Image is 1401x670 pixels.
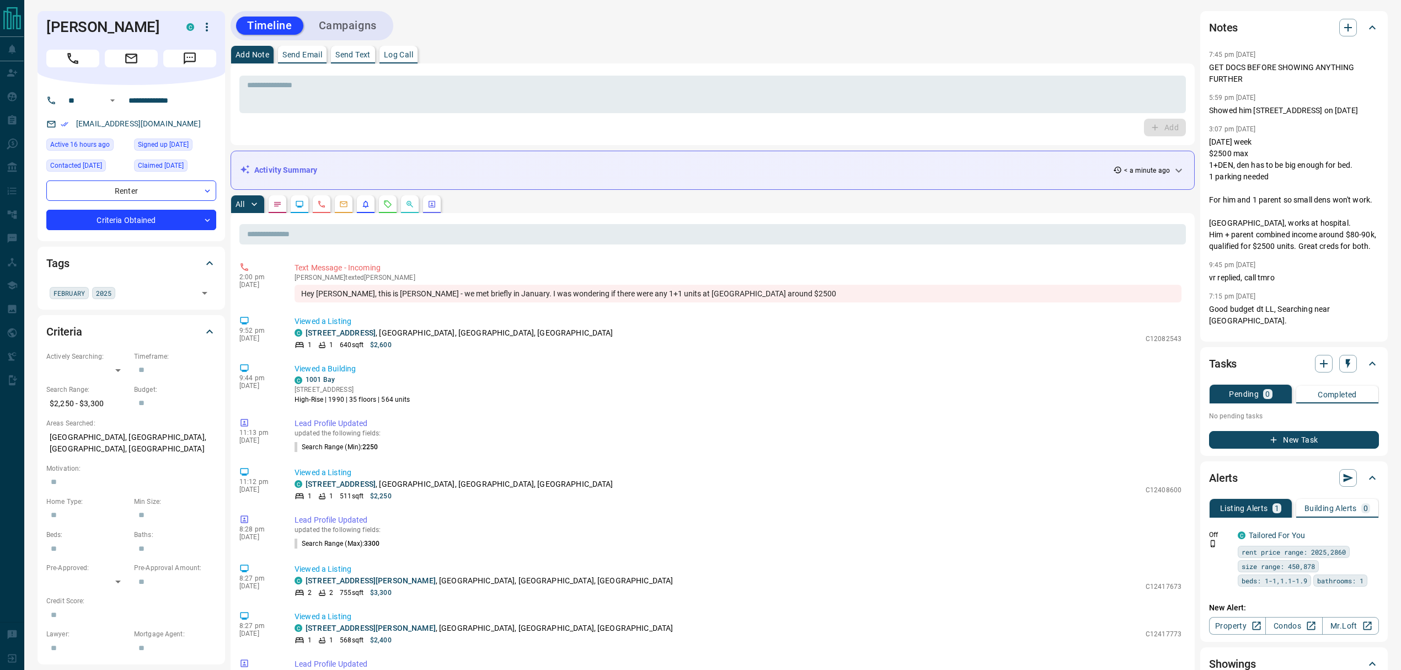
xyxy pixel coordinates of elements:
p: 2 [308,588,312,598]
svg: Notes [273,200,282,209]
p: updated the following fields: [295,526,1181,534]
p: No pending tasks [1209,408,1379,424]
p: , [GEOGRAPHIC_DATA], [GEOGRAPHIC_DATA], [GEOGRAPHIC_DATA] [306,327,613,339]
p: 1 [308,340,312,350]
span: 3300 [364,540,379,547]
p: , [GEOGRAPHIC_DATA], [GEOGRAPHIC_DATA], [GEOGRAPHIC_DATA] [306,478,613,490]
p: < a minute ago [1124,166,1170,176]
h2: Alerts [1209,469,1238,487]
button: Open [106,94,119,107]
div: condos.ca [295,624,302,632]
p: Search Range: [46,385,129,395]
p: Viewed a Listing [295,316,1181,327]
span: 2025 [96,288,111,299]
span: Claimed [DATE] [138,160,184,171]
svg: Push Notification Only [1209,540,1217,547]
p: Log Call [384,51,413,59]
p: 755 sqft [340,588,363,598]
p: Mortgage Agent: [134,629,216,639]
a: Condos [1265,617,1322,635]
p: 1 [329,491,333,501]
div: Tasks [1209,350,1379,377]
p: [DATE] [239,533,278,541]
div: Alerts [1209,465,1379,491]
p: High-Rise | 1990 | 35 floors | 564 units [295,395,410,405]
p: Motivation: [46,464,216,474]
p: Good budget dt LL, Searching near [GEOGRAPHIC_DATA]. Call again tmro, didn't leave VM yet [1209,304,1379,350]
p: Building Alerts [1304,504,1357,512]
p: [DATE] [239,334,278,342]
p: 8:28 pm [239,525,278,533]
div: condos.ca [295,480,302,488]
div: condos.ca [295,329,302,337]
p: , [GEOGRAPHIC_DATA], [GEOGRAPHIC_DATA], [GEOGRAPHIC_DATA] [306,623,673,634]
p: Search Range (Min) : [295,442,378,452]
p: 1 [329,340,333,350]
p: Text Message - Incoming [295,262,1181,274]
p: $2,600 [370,340,392,350]
svg: Email Verified [61,120,68,128]
a: [STREET_ADDRESS] [306,328,376,337]
h2: Notes [1209,19,1238,36]
p: 9:45 pm [DATE] [1209,261,1256,269]
p: Search Range (Max) : [295,539,380,549]
a: [STREET_ADDRESS][PERSON_NAME] [306,576,436,585]
button: Campaigns [308,17,388,35]
p: Viewed a Listing [295,563,1181,575]
p: Send Text [335,51,371,59]
p: Pending [1229,390,1259,398]
p: 9:52 pm [239,327,278,334]
span: Call [46,50,99,67]
div: Hey [PERSON_NAME], this is [PERSON_NAME] - we met briefly in January. I was wondering if there we... [295,285,1181,302]
p: [STREET_ADDRESS] [295,385,410,395]
p: [GEOGRAPHIC_DATA], [GEOGRAPHIC_DATA], [GEOGRAPHIC_DATA], [GEOGRAPHIC_DATA] [46,428,216,458]
button: New Task [1209,431,1379,449]
p: Activity Summary [254,164,317,176]
p: Areas Searched: [46,418,216,428]
p: 11:12 pm [239,478,278,486]
div: condos.ca [1238,531,1245,539]
p: Budget: [134,385,216,395]
p: 1 [1275,504,1279,512]
p: 5:59 pm [DATE] [1209,94,1256,102]
p: Beds: [46,530,129,540]
h1: [PERSON_NAME] [46,18,170,36]
svg: Lead Browsing Activity [295,200,304,209]
p: 11:13 pm [239,429,278,437]
a: [STREET_ADDRESS][PERSON_NAME] [306,624,436,632]
span: Signed up [DATE] [138,139,189,150]
p: Listing Alerts [1220,504,1268,512]
p: [DATE] [239,630,278,637]
div: Wed Aug 07 2024 [134,139,216,154]
p: 568 sqft [340,635,363,645]
p: C12082543 [1146,334,1181,344]
p: Lawyer: [46,629,129,639]
h2: Tasks [1209,355,1237,373]
p: 0 [1265,390,1270,398]
button: Open [197,285,212,301]
span: bathrooms: 1 [1317,575,1363,586]
a: Property [1209,617,1266,635]
p: Viewed a Listing [295,611,1181,623]
p: 7:45 pm [DATE] [1209,51,1256,59]
p: Lead Profile Updated [295,514,1181,526]
p: [DATE] week $2500 max 1+DEN, den has to be big enough for bed. 1 parking needed For him and 1 par... [1209,136,1379,252]
span: 2250 [362,443,378,451]
a: Tailored For You [1249,531,1305,540]
div: Tags [46,250,216,276]
p: Timeframe: [134,352,216,361]
a: Mr.Loft [1322,617,1379,635]
div: Notes [1209,14,1379,41]
p: [DATE] [239,382,278,390]
a: [EMAIL_ADDRESS][DOMAIN_NAME] [76,119,201,128]
div: Mon Oct 13 2025 [46,139,129,154]
h2: Tags [46,254,69,272]
div: Criteria [46,318,216,345]
button: Timeline [236,17,303,35]
p: 1 [308,491,312,501]
p: Pre-Approved: [46,563,129,573]
p: Min Size: [134,497,216,507]
p: , [GEOGRAPHIC_DATA], [GEOGRAPHIC_DATA], [GEOGRAPHIC_DATA] [306,575,673,587]
span: FEBRUARY [54,288,85,299]
p: 9:44 pm [239,374,278,382]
